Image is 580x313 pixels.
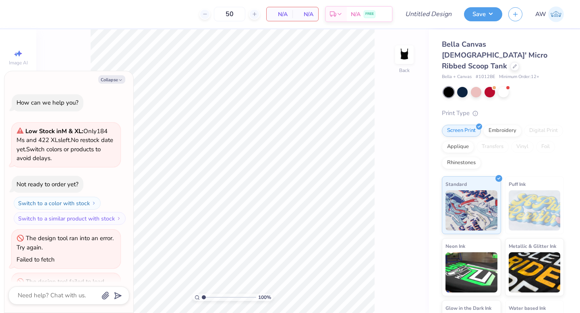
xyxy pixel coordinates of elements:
[476,74,495,80] span: # 1012BE
[499,74,539,80] span: Minimum Order: 12 +
[14,197,101,210] button: Switch to a color with stock
[25,127,83,135] strong: Low Stock in M & XL :
[9,60,28,66] span: Image AI
[445,304,491,312] span: Glow in the Dark Ink
[399,67,410,74] div: Back
[509,180,526,188] span: Puff Ink
[483,125,522,137] div: Embroidery
[17,234,114,251] div: The design tool ran into an error. Try again.
[297,10,313,19] span: N/A
[91,201,96,206] img: Switch to a color with stock
[442,157,481,169] div: Rhinestones
[442,74,472,80] span: Bella + Canvas
[396,47,412,63] img: Back
[536,141,555,153] div: Foil
[442,141,474,153] div: Applique
[116,216,121,221] img: Switch to a similar product with stock
[445,242,465,250] span: Neon Ink
[399,6,458,22] input: Untitled Design
[509,242,556,250] span: Metallic & Glitter Ink
[17,127,113,163] span: Only 184 Ms and 422 XLs left. Switch colors or products to avoid delays.
[535,6,564,22] a: AW
[548,6,564,22] img: Ada Wolfe
[17,255,55,264] div: Failed to fetch
[14,212,126,225] button: Switch to a similar product with stock
[214,7,245,21] input: – –
[365,11,374,17] span: FREE
[442,109,564,118] div: Print Type
[258,294,271,301] span: 100 %
[17,99,79,107] div: How can we help you?
[445,180,467,188] span: Standard
[509,304,546,312] span: Water based Ink
[445,252,497,292] img: Neon Ink
[17,278,104,304] div: The design tool failed to load some fonts. Try reopening your design to fix the issue.
[511,141,534,153] div: Vinyl
[351,10,360,19] span: N/A
[509,252,561,292] img: Metallic & Glitter Ink
[271,10,288,19] span: N/A
[476,141,509,153] div: Transfers
[445,190,497,231] img: Standard
[442,39,547,71] span: Bella Canvas [DEMOGRAPHIC_DATA]' Micro Ribbed Scoop Tank
[464,7,502,21] button: Save
[98,75,125,84] button: Collapse
[535,10,546,19] span: AW
[17,180,79,188] div: Not ready to order yet?
[524,125,563,137] div: Digital Print
[509,190,561,231] img: Puff Ink
[442,125,481,137] div: Screen Print
[17,136,113,153] span: No restock date yet.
